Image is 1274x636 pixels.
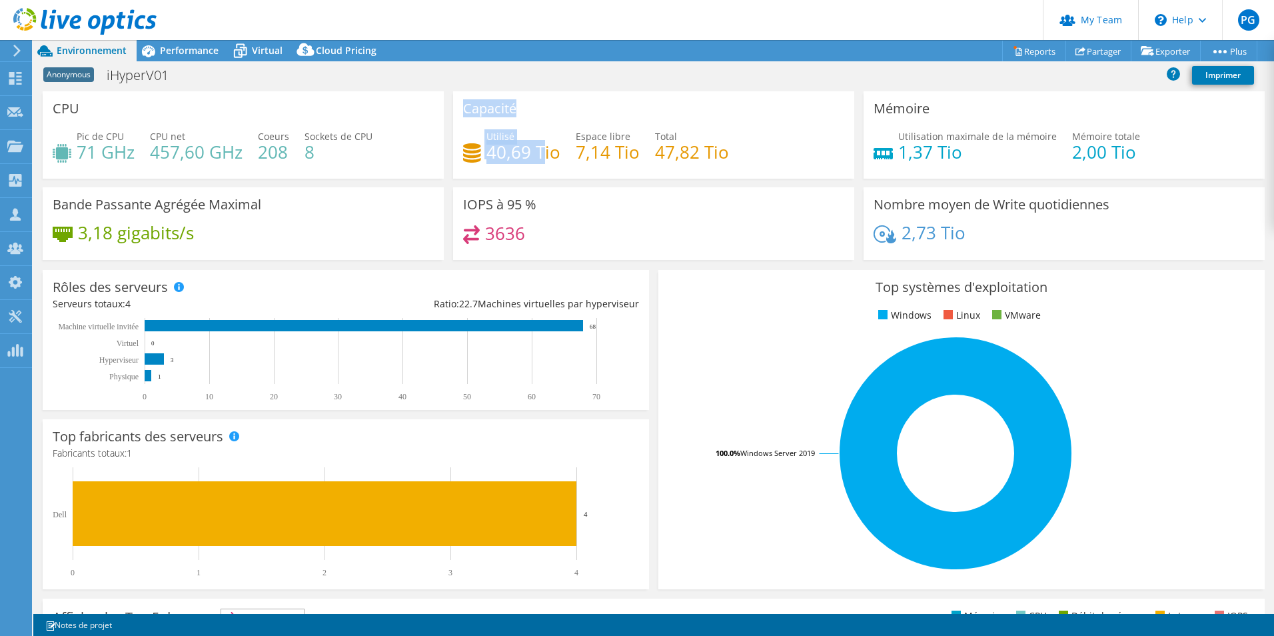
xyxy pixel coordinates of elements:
span: Cloud Pricing [316,44,376,57]
span: Performance [160,44,219,57]
svg: \n [1155,14,1167,26]
text: 0 [71,568,75,577]
text: 68 [590,323,596,330]
h4: 8 [305,145,372,159]
h4: 457,60 GHz [150,145,243,159]
text: 0 [143,392,147,401]
span: Utilisé [486,130,514,143]
span: PG [1238,9,1259,31]
h3: IOPS à 95 % [463,197,536,212]
tspan: Windows Server 2019 [740,448,815,458]
text: Dell [53,510,67,519]
a: Plus [1200,41,1257,61]
span: Anonymous [43,67,94,82]
li: Linux [940,308,980,323]
a: Reports [1002,41,1066,61]
a: Exporter [1131,41,1201,61]
span: Utilisation maximale de la mémoire [898,130,1057,143]
h1: iHyperV01 [101,68,189,83]
span: Mémoire totale [1072,130,1140,143]
text: 1 [158,373,161,380]
span: Sockets de CPU [305,130,372,143]
tspan: 100.0% [716,448,740,458]
h4: Fabricants totaux: [53,446,639,461]
h4: 71 GHz [77,145,135,159]
text: 3 [448,568,452,577]
li: Latence [1152,609,1203,623]
text: Hyperviseur [99,355,139,365]
span: Environnement [57,44,127,57]
text: 70 [592,392,600,401]
h4: 1,37 Tio [898,145,1057,159]
li: VMware [989,308,1041,323]
span: Pic de CPU [77,130,124,143]
text: 2 [322,568,326,577]
text: 50 [463,392,471,401]
span: 1 [127,447,132,459]
tspan: Machine virtuelle invitée [58,322,139,331]
text: 4 [584,510,588,518]
text: 4 [574,568,578,577]
h3: Mémoire [874,101,930,116]
a: Imprimer [1192,66,1254,85]
span: Virtual [252,44,283,57]
text: 30 [334,392,342,401]
span: CPU net [150,130,185,143]
text: Virtuel [117,339,139,348]
h3: Bande Passante Agrégée Maximal [53,197,261,212]
h4: 7,14 Tio [576,145,640,159]
h4: 3636 [485,226,525,241]
span: Espace libre [576,130,630,143]
h3: CPU [53,101,79,116]
h3: Rôles des serveurs [53,280,168,295]
h3: Top fabricants des serveurs [53,429,223,444]
h4: 3,18 gigabits/s [78,225,194,240]
li: Mémoire [948,609,1004,623]
h4: 40,69 Tio [486,145,560,159]
text: 40 [398,392,406,401]
h4: 47,82 Tio [655,145,729,159]
text: 3 [171,357,174,363]
h3: Capacité [463,101,516,116]
li: IOPS [1211,609,1248,623]
span: 4 [125,297,131,310]
text: 60 [528,392,536,401]
a: Partager [1065,41,1131,61]
text: 10 [205,392,213,401]
div: Serveurs totaux: [53,297,346,311]
span: Coeurs [258,130,289,143]
h3: Top systèmes d'exploitation [668,280,1255,295]
h4: 208 [258,145,289,159]
h3: Nombre moyen de Write quotidiennes [874,197,1109,212]
li: Windows [875,308,932,323]
text: 20 [270,392,278,401]
li: CPU [1013,609,1047,623]
text: 0 [151,340,155,347]
h4: 2,00 Tio [1072,145,1140,159]
h4: 2,73 Tio [902,225,965,240]
text: 1 [197,568,201,577]
span: 22.7 [459,297,478,310]
a: Notes de projet [36,617,121,633]
span: Total [655,130,677,143]
text: Physique [109,372,139,381]
li: Débit du réseau [1055,609,1143,623]
span: IOPS [221,609,304,625]
div: Ratio: Machines virtuelles par hyperviseur [346,297,639,311]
